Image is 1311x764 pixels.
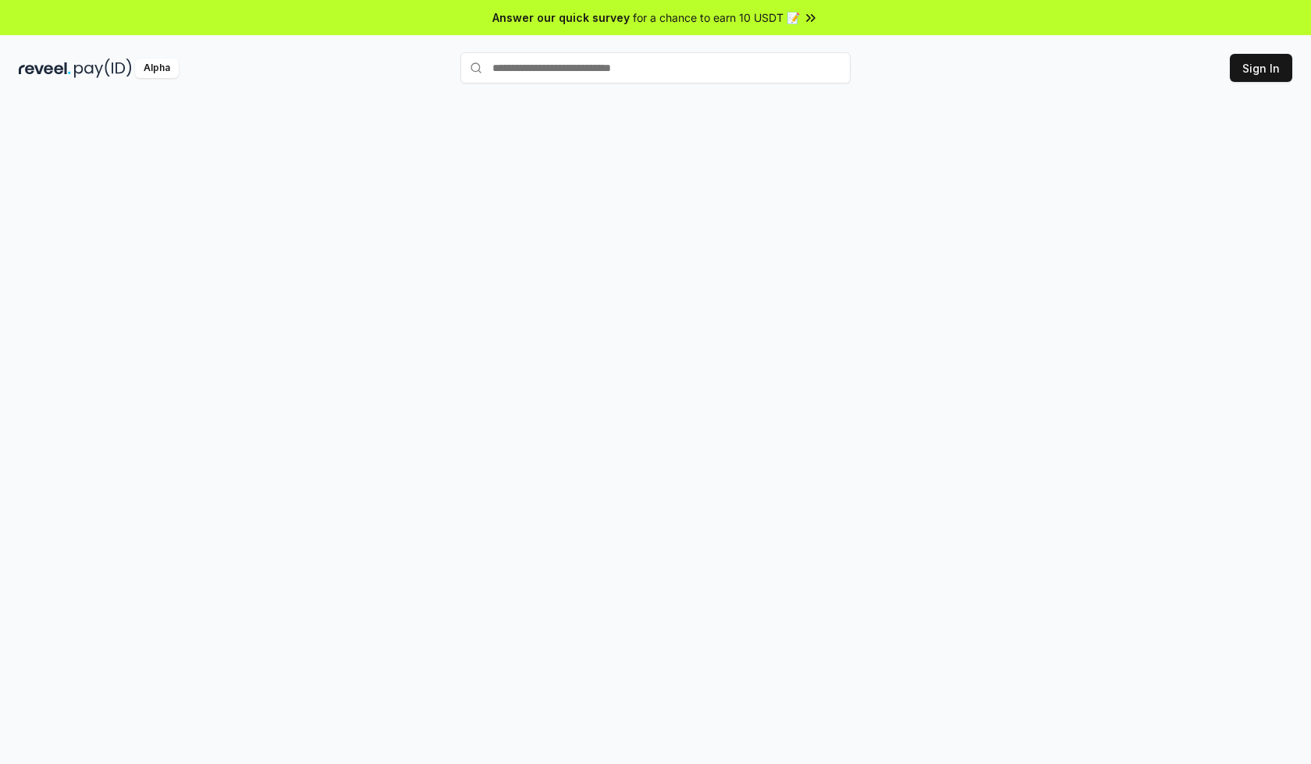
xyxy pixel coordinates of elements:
[135,59,179,78] div: Alpha
[74,59,132,78] img: pay_id
[19,59,71,78] img: reveel_dark
[633,9,800,26] span: for a chance to earn 10 USDT 📝
[1230,54,1292,82] button: Sign In
[492,9,630,26] span: Answer our quick survey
